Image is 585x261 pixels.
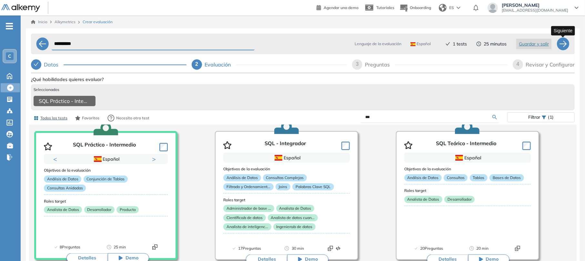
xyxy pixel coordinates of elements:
button: Favoritos [73,113,102,124]
span: Tutoriales [376,5,394,10]
p: Científico/a de datos [223,214,266,221]
p: Ingeniero/a de datos [273,223,316,230]
img: arrow [457,6,460,9]
div: Datos [31,59,187,70]
span: check [34,62,39,67]
iframe: Chat Widget [553,230,585,261]
span: Onboarding [410,5,431,10]
span: Necesito otro test [116,115,149,121]
span: 1 tests [453,41,467,47]
div: Revisar y Configurar [526,59,575,70]
span: Todos los tests [40,115,67,121]
img: Format test logo [328,246,333,251]
img: Format test logo [515,246,520,251]
i: - [6,25,13,27]
p: Analista de datos cuan... [268,214,318,221]
h3: Roles target [404,188,531,193]
img: Format test logo [152,245,157,250]
span: ES [449,5,454,11]
span: Crear evaluación [83,19,113,25]
button: Todos los tests [31,113,70,124]
p: Analista de Datos [276,205,314,212]
h3: Objetivos de la evaluación [44,168,168,173]
span: SQL Práctico - Intermedio [39,97,88,105]
span: Alkymetrics [55,19,76,24]
div: Datos [44,59,64,70]
span: 8 Preguntas [60,244,81,250]
span: ¿Qué habilidades quieres evaluar? [31,76,104,83]
img: world [439,4,447,12]
div: Español [246,154,327,161]
p: Análisis de Datos [404,174,442,181]
span: Guardar y salir [519,40,549,47]
button: Next [152,156,158,162]
p: SQL - Integrador [265,140,306,150]
img: ESP [275,155,282,161]
button: 2 [108,164,114,165]
a: Agendar una demo [317,3,358,11]
span: Seleccionados [34,87,59,93]
p: Consultas Anidadas [44,185,86,192]
h3: Objetivos de la evaluación [404,167,531,171]
p: Joins [276,183,290,190]
img: ESP [94,156,102,162]
span: 25 min [114,244,126,250]
h3: Roles target [223,198,350,202]
div: Evaluación [205,59,236,70]
img: Format test logo [336,246,341,251]
img: ESP [455,155,463,161]
button: Previous [53,156,60,162]
div: Español [427,154,508,161]
div: Español [66,156,146,163]
button: Onboarding [399,1,431,15]
p: Administrador de base ... [223,205,274,212]
span: 3 [356,61,359,67]
span: Filtrar [528,113,540,122]
p: Consultas Complejas [263,174,307,181]
span: [EMAIL_ADDRESS][DOMAIN_NAME] [502,8,568,13]
span: 30 min [292,245,304,252]
p: Filtrado y Ordenamient... [223,183,273,190]
button: Necesito otro test [105,112,152,125]
h3: Objetivos de la evaluación [223,167,350,171]
div: 3Preguntas [352,59,508,70]
span: 2 [195,61,198,67]
p: Conjunción de Tablas [84,176,128,183]
span: 20 min [477,245,489,252]
img: ESP [410,42,416,46]
p: Producto [116,206,139,213]
span: 4 [517,61,519,67]
img: Logo [1,4,40,12]
p: SQL Teórico - Intermedio [436,140,496,150]
p: Palabras Clave SQL [292,183,334,190]
span: check [446,42,450,46]
span: Favoritos [82,115,99,121]
p: Desarrollador [444,196,475,203]
a: Inicio [31,19,47,25]
p: Análisis de Datos [223,174,261,181]
h3: Roles target [44,199,168,204]
span: Lenguaje de la evaluación [355,41,401,47]
span: clock-circle [477,42,481,46]
div: 4Revisar y Configurar [513,59,575,70]
p: SQL Práctico - Intermedio [73,142,136,151]
p: Analista de Datos [44,206,82,213]
p: Siguiente [554,27,572,34]
p: Consultas [444,174,468,181]
p: Analista de inteligenc... [223,223,271,230]
span: Español [410,41,431,46]
button: 1 [98,164,106,165]
p: Tablas [470,174,488,181]
p: Desarrollador [84,206,115,213]
p: Análisis de Datos [44,176,81,183]
span: Agendar una demo [324,5,358,10]
button: Guardar y salir [516,39,551,49]
div: Widget de chat [553,230,585,261]
span: 20 Preguntas [420,245,443,252]
span: (1) [548,113,554,122]
span: 25 minutos [484,41,507,47]
div: 2Evaluación [192,59,347,70]
div: Preguntas [365,59,395,70]
p: Analista de Datos [404,196,442,203]
span: C [8,54,11,59]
